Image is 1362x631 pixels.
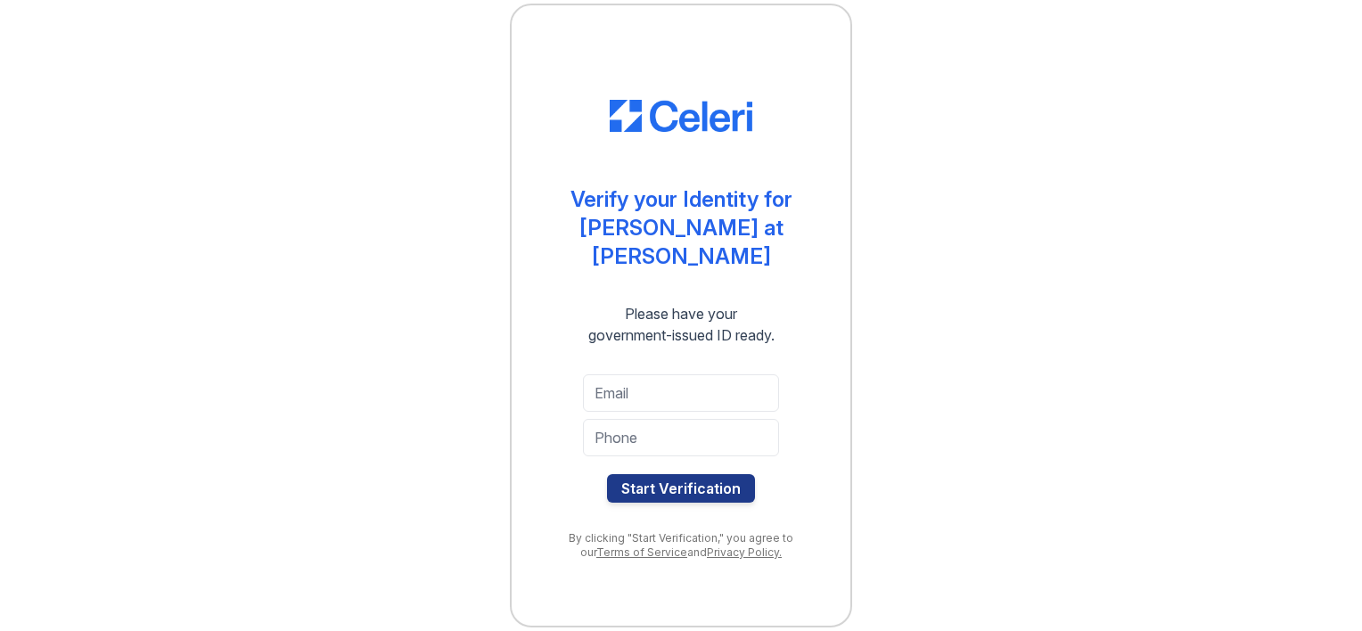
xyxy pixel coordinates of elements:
[596,545,687,559] a: Terms of Service
[556,303,807,346] div: Please have your government-issued ID ready.
[707,545,782,559] a: Privacy Policy.
[547,531,815,560] div: By clicking "Start Verification," you agree to our and
[583,374,779,412] input: Email
[610,100,752,132] img: CE_Logo_Blue-a8612792a0a2168367f1c8372b55b34899dd931a85d93a1a3d3e32e68fde9ad4.png
[583,419,779,456] input: Phone
[607,474,755,503] button: Start Verification
[547,185,815,271] div: Verify your Identity for [PERSON_NAME] at [PERSON_NAME]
